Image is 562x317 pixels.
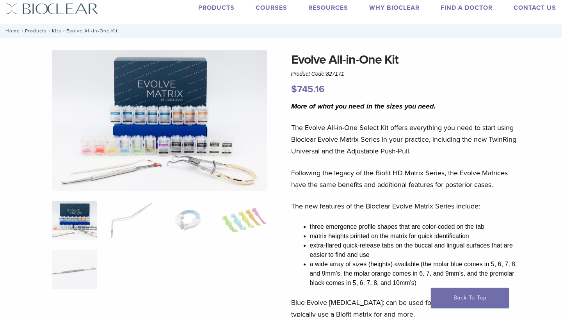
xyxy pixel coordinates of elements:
h1: Evolve All-in-One Kit [291,50,521,69]
a: Resources [308,4,348,12]
p: Following the legacy of the Biofit HD Matrix Series, the Evolve Matrices have the same benefits a... [291,167,521,191]
span: Product Code: [291,71,344,77]
img: Evolve All-in-One Kit - Image 2 [108,201,153,240]
li: extra-flared quick-release tabs on the buccal and lingual surfaces that are easier to find and use [310,241,521,260]
img: IMG_0457-scaled-e1745362001290-300x300.jpg [52,201,97,240]
li: three emergence profile shapes that are color-coded on the tab [310,222,521,232]
a: Products [198,4,235,12]
img: Bioclear [6,3,98,14]
span: 827171 [326,71,344,77]
img: Evolve All-in-One Kit - Image 3 [165,201,210,240]
span: $ [291,84,297,95]
a: Courses [256,4,287,12]
a: Kits [52,28,61,34]
i: More of what you need in the sizes you need. [291,102,436,110]
bdi: 745.16 [291,84,325,95]
a: Contact Us [514,4,556,12]
p: The new features of the Bioclear Evolve Matrix Series include: [291,200,521,212]
a: Find A Doctor [441,4,493,12]
a: Home [3,28,20,34]
img: Evolve All-in-One Kit - Image 5 [52,250,97,289]
span: / [20,29,25,33]
li: matrix heights printed on the matrix for quick identification [310,232,521,241]
a: Why Bioclear [369,4,420,12]
img: Evolve All-in-One Kit - Image 4 [222,201,267,240]
a: Products [25,28,47,34]
span: / [61,29,66,33]
img: IMG_0457 [52,50,267,191]
p: The Evolve All-in-One Select Kit offers everything you need to start using Bioclear Evolve Matrix... [291,122,521,157]
a: Back To Top [431,288,509,308]
li: a wide array of sizes (heights) available (the molar blue comes in 5, 6, 7, 8, and 9mm’s, the mol... [310,260,521,288]
span: / [47,29,52,33]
